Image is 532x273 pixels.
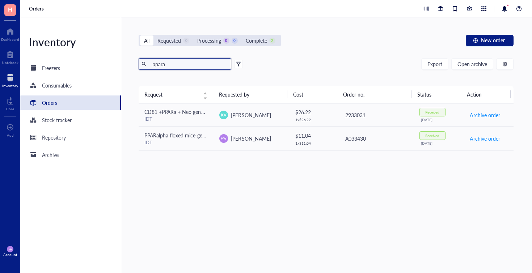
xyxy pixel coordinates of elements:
[2,60,18,65] div: Notebook
[20,35,121,49] div: Inventory
[287,86,337,103] th: Cost
[295,108,333,116] div: $ 26.22
[466,35,514,46] button: New order
[42,116,72,124] div: Stock tracker
[470,111,500,119] span: Archive order
[197,37,221,44] div: Processing
[461,86,511,103] th: Action
[1,26,19,42] a: Dashboard
[2,49,18,65] a: Notebook
[295,132,333,140] div: $ 11.04
[42,64,60,72] div: Freezers
[2,72,18,88] a: Inventory
[337,86,412,103] th: Order no.
[295,118,333,122] div: 1 x $ 26.22
[411,86,461,103] th: Status
[345,111,408,119] div: 2933031
[221,136,227,141] span: MW
[469,133,501,144] button: Archive order
[6,95,14,111] a: Core
[231,135,271,142] span: [PERSON_NAME]
[8,5,12,14] span: H
[20,113,121,127] a: Stock tracker
[457,61,487,67] span: Open archive
[221,112,227,118] span: KV
[7,133,14,137] div: Add
[42,133,66,141] div: Repository
[42,81,72,89] div: Consumables
[246,37,267,44] div: Complete
[139,86,213,103] th: Request
[425,110,439,114] div: Received
[213,86,288,103] th: Requested by
[29,5,45,12] a: Orders
[427,61,442,67] span: Export
[144,108,233,115] span: CD81 +PPARa + Neo genotyping primer
[470,135,500,142] span: Archive order
[232,38,238,44] div: 0
[339,103,414,127] td: 2933031
[421,118,458,122] div: [DATE]
[421,141,458,145] div: [DATE]
[20,148,121,162] a: Archive
[3,252,17,257] div: Account
[20,130,121,145] a: Repository
[8,248,12,250] span: MW
[144,37,149,44] div: All
[149,59,228,69] input: Find orders in table
[20,61,121,75] a: Freezers
[1,37,19,42] div: Dashboard
[425,133,439,138] div: Received
[42,151,59,159] div: Archive
[42,99,57,107] div: Orders
[223,38,229,44] div: 0
[421,58,448,70] button: Export
[231,111,271,119] span: [PERSON_NAME]
[6,107,14,111] div: Core
[144,116,208,122] div: IDT
[144,90,199,98] span: Request
[139,35,280,46] div: segmented control
[339,127,414,150] td: A033430
[144,132,240,139] span: PPARalpha floxed mice genotyping primers
[469,109,501,121] button: Archive order
[345,135,408,142] div: A033430
[269,38,275,44] div: 2
[481,37,505,43] span: New order
[183,38,189,44] div: 0
[20,95,121,110] a: Orders
[157,37,181,44] div: Requested
[451,58,493,70] button: Open archive
[295,141,333,145] div: 1 x $ 11.04
[20,78,121,93] a: Consumables
[2,84,18,88] div: Inventory
[144,139,208,146] div: IDT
